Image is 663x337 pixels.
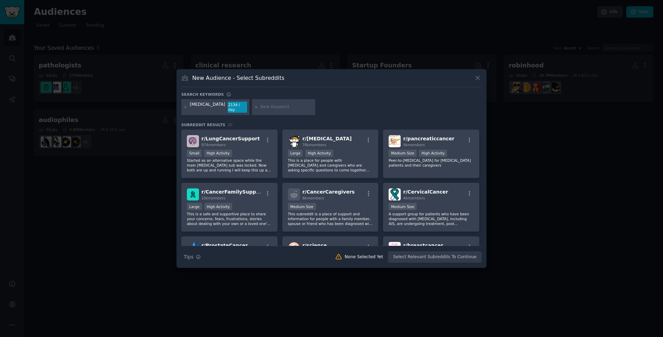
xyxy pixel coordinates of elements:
[228,102,247,113] div: 2134 / day
[204,150,232,157] div: High Activity
[184,253,193,261] span: Tips
[305,150,333,157] div: High Activity
[389,188,401,200] img: CervicalCancer
[201,136,260,141] span: r/ LungCancerSupport
[403,196,425,200] span: 4k members
[201,243,248,248] span: r/ ProstateCancer
[187,188,199,200] img: CancerFamilySupport
[181,122,225,127] span: Subreddit Results
[181,251,203,263] button: Tips
[181,92,224,97] h3: Search keywords
[389,158,474,168] p: Peer-to-[MEDICAL_DATA] for [MEDICAL_DATA] patients and their caregivers
[187,212,272,226] p: This is a safe and supportive place to share your concerns, fears, frustrations, stories about de...
[260,104,313,110] input: New Keyword
[345,254,383,260] div: None Selected Yet
[302,136,352,141] span: r/ [MEDICAL_DATA]
[205,203,233,210] div: High Activity
[187,135,199,147] img: LungCancerSupport
[201,189,264,195] span: r/ CancerFamilySupport
[389,135,401,147] img: pancreaticcancer
[288,150,303,157] div: Large
[302,243,327,248] span: r/ science
[389,150,417,157] div: Medium Size
[302,196,324,200] span: 8k members
[288,242,300,254] img: science
[288,203,316,210] div: Medium Size
[187,203,202,210] div: Large
[389,212,474,226] p: A support group for patients who have been diagnosed with [MEDICAL_DATA], including AIS, are unde...
[419,150,447,157] div: High Activity
[201,143,226,147] span: 974 members
[187,242,199,254] img: ProstateCancer
[403,136,454,141] span: r/ pancreaticcancer
[228,123,233,127] span: 20
[192,74,284,82] h3: New Audience - Select Subreddits
[201,196,225,200] span: 20k members
[187,158,272,172] p: Started as an alternative space while the main [MEDICAL_DATA] sub was locked. Now both are up and...
[302,189,355,195] span: r/ CancerCaregivers
[389,242,401,254] img: breastcancer
[288,158,373,172] p: This is a place for people with [MEDICAL_DATA] and caregivers who are asking specific questions t...
[187,150,202,157] div: Small
[288,135,300,147] img: cancer
[288,212,373,226] p: This subreddit is a place of support and information for people with a family member, spouse or f...
[389,203,417,210] div: Medium Size
[403,243,443,248] span: r/ breastcancer
[403,143,425,147] span: 9k members
[190,102,225,113] div: [MEDICAL_DATA]
[403,189,448,195] span: r/ CervicalCancer
[302,143,326,147] span: 78k members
